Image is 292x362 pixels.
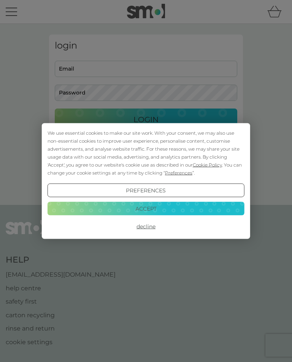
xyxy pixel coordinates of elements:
[42,123,250,239] div: Cookie Consent Prompt
[48,220,244,233] button: Decline
[48,184,244,197] button: Preferences
[48,129,244,177] div: We use essential cookies to make our site work. With your consent, we may also use non-essential ...
[165,170,192,176] span: Preferences
[193,162,222,168] span: Cookie Policy
[48,201,244,215] button: Accept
